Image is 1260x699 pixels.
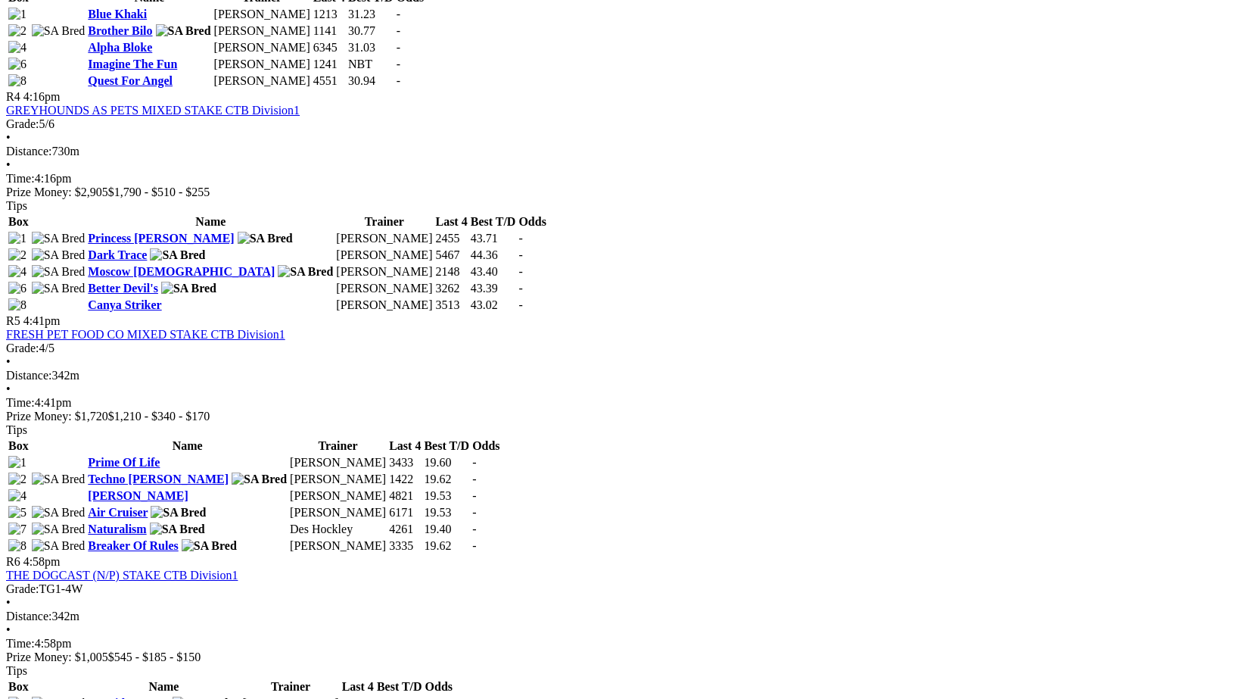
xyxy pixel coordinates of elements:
[289,488,387,504] td: [PERSON_NAME]
[423,488,470,504] td: 19.53
[472,539,476,552] span: -
[213,40,311,55] td: [PERSON_NAME]
[335,214,433,229] th: Trainer
[6,199,27,212] span: Tips
[470,214,517,229] th: Best T/D
[423,505,470,520] td: 19.53
[347,57,394,72] td: NBT
[8,232,26,245] img: 1
[87,679,240,694] th: Name
[423,472,470,487] td: 19.62
[472,506,476,519] span: -
[6,355,11,368] span: •
[182,539,237,553] img: SA Bred
[518,265,522,278] span: -
[335,231,433,246] td: [PERSON_NAME]
[347,73,394,89] td: 30.94
[347,7,394,22] td: 31.23
[397,41,400,54] span: -
[388,522,422,537] td: 4261
[88,473,229,485] a: Techno [PERSON_NAME]
[88,248,147,261] a: Dark Trace
[8,539,26,553] img: 8
[8,680,29,693] span: Box
[434,214,468,229] th: Last 4
[8,24,26,38] img: 2
[6,396,35,409] span: Time:
[434,281,468,296] td: 3262
[388,488,422,504] td: 4821
[6,637,1254,651] div: 4:58pm
[88,41,152,54] a: Alpha Bloke
[376,679,423,694] th: Best T/D
[150,248,205,262] img: SA Bred
[213,73,311,89] td: [PERSON_NAME]
[397,58,400,70] span: -
[470,248,517,263] td: 44.36
[6,131,11,144] span: •
[8,74,26,88] img: 8
[213,23,311,39] td: [PERSON_NAME]
[8,58,26,71] img: 6
[6,569,238,582] a: THE DOGCAST (N/P) STAKE CTB Division1
[6,342,39,354] span: Grade:
[471,438,500,454] th: Odds
[8,298,26,312] img: 8
[8,8,26,21] img: 1
[88,8,147,20] a: Blue Khaki
[289,455,387,470] td: [PERSON_NAME]
[472,523,476,535] span: -
[6,396,1254,410] div: 4:41pm
[6,410,1254,423] div: Prize Money: $1,720
[6,637,35,650] span: Time:
[6,610,1254,623] div: 342m
[242,679,340,694] th: Trainer
[434,248,468,263] td: 5467
[518,282,522,295] span: -
[6,328,285,341] a: FRESH PET FOOD CO MIXED STAKE CTB Division1
[6,664,27,677] span: Tips
[6,623,11,636] span: •
[8,506,26,520] img: 5
[278,265,333,279] img: SA Bred
[32,24,86,38] img: SA Bred
[108,186,210,198] span: $1,790 - $510 - $255
[8,456,26,470] img: 1
[423,538,470,554] td: 19.62
[335,298,433,313] td: [PERSON_NAME]
[238,232,293,245] img: SA Bred
[335,248,433,263] td: [PERSON_NAME]
[23,555,61,568] span: 4:58pm
[6,186,1254,199] div: Prize Money: $2,905
[88,539,178,552] a: Breaker Of Rules
[6,582,1254,596] div: TG1-4W
[472,489,476,502] span: -
[397,74,400,87] span: -
[423,438,470,454] th: Best T/D
[6,145,51,158] span: Distance:
[88,265,275,278] a: Moscow [DEMOGRAPHIC_DATA]
[6,314,20,327] span: R5
[313,7,346,22] td: 1213
[8,248,26,262] img: 2
[161,282,216,295] img: SA Bred
[88,58,177,70] a: Imagine The Fun
[87,438,288,454] th: Name
[88,74,173,87] a: Quest For Angel
[8,41,26,55] img: 4
[470,298,517,313] td: 43.02
[6,145,1254,158] div: 730m
[472,473,476,485] span: -
[423,522,470,537] td: 19.40
[289,505,387,520] td: [PERSON_NAME]
[518,248,522,261] span: -
[335,281,433,296] td: [PERSON_NAME]
[518,232,522,245] span: -
[341,679,375,694] th: Last 4
[88,456,160,469] a: Prime Of Life
[88,523,146,535] a: Naturalism
[8,439,29,452] span: Box
[8,473,26,486] img: 2
[8,215,29,228] span: Box
[151,506,206,520] img: SA Bred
